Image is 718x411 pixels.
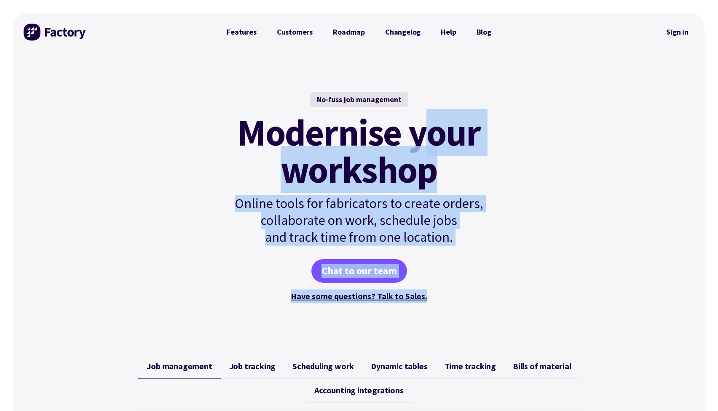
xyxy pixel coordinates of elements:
mark: Modernise your workshop [237,114,480,188]
a: Help [431,24,466,41]
span: Bills of material [513,361,571,371]
nav: Primary Navigation [217,24,501,41]
a: Customers [267,24,323,41]
iframe: Chat Widget [676,370,718,411]
span: Accounting integrations [314,385,403,395]
a: Roadmap [323,24,375,41]
a: Blog [466,24,501,41]
img: Factory [24,24,87,41]
a: Sign in [660,22,694,42]
div: No-fuss job management [310,92,408,107]
span: Time tracking [445,361,496,371]
a: Features [217,24,267,41]
a: Have some questions? Talk to Sales. [291,291,427,301]
span: Job tracking [229,361,276,371]
p: Online tools for fabricators to create orders, collaborate on work, schedule jobs and track time ... [217,195,501,246]
span: Dynamic tables [371,361,427,371]
span: Job management [147,361,212,371]
a: Changelog [375,24,431,41]
nav: Secondary Navigation [660,22,694,42]
a: Chat to our team [311,259,407,283]
span: Scheduling work [292,361,354,371]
